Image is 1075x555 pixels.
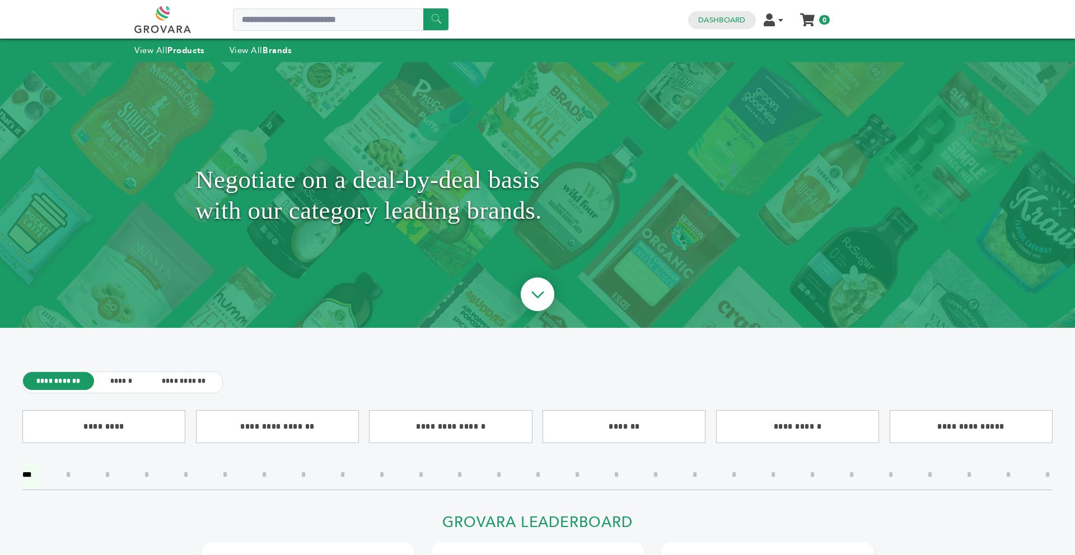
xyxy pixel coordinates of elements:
[819,15,830,25] span: 0
[233,8,448,31] input: Search a product or brand...
[134,45,205,56] a: View AllProducts
[202,514,873,538] h2: Grovara Leaderboard
[263,45,292,56] strong: Brands
[230,45,292,56] a: View AllBrands
[167,45,204,56] strong: Products
[698,15,745,25] a: Dashboard
[801,10,814,22] a: My Cart
[508,266,567,326] img: ourBrandsHeroArrow.png
[195,90,880,300] h1: Negotiate on a deal-by-deal basis with our category leading brands.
